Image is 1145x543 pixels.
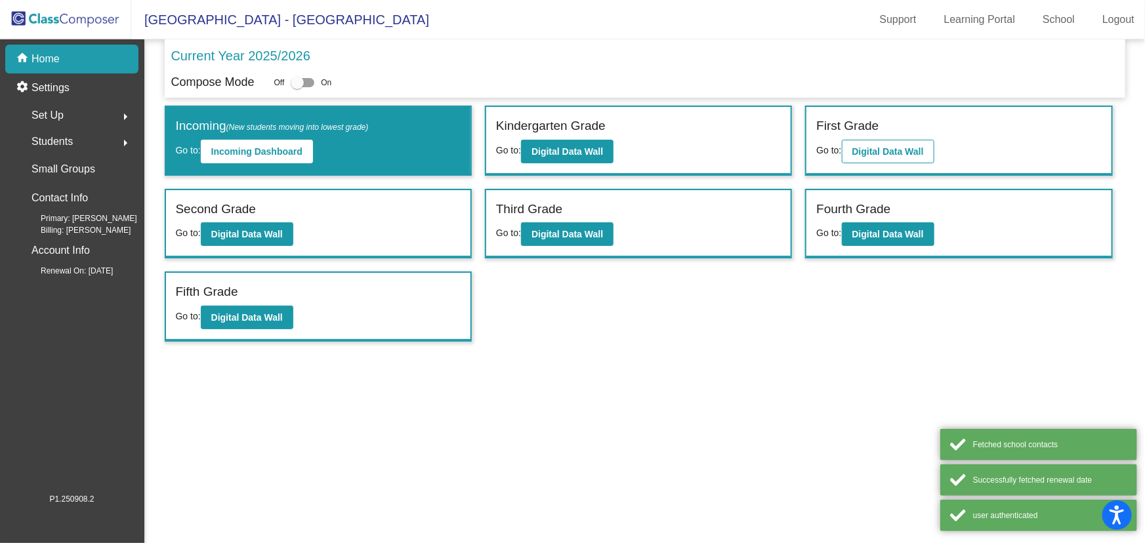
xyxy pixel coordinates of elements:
span: Set Up [31,106,64,125]
a: Logout [1092,9,1145,30]
b: Digital Data Wall [531,146,603,157]
b: Digital Data Wall [852,229,924,239]
span: Go to: [496,145,521,155]
button: Digital Data Wall [521,140,614,163]
span: Primary: [PERSON_NAME] [20,212,137,224]
span: [GEOGRAPHIC_DATA] - [GEOGRAPHIC_DATA] [131,9,429,30]
span: Go to: [176,228,201,238]
p: Contact Info [31,189,88,207]
span: Off [274,77,285,89]
b: Incoming Dashboard [211,146,302,157]
button: Digital Data Wall [201,222,293,246]
mat-icon: arrow_right [117,109,133,125]
span: Billing: [PERSON_NAME] [20,224,131,236]
a: Learning Portal [934,9,1026,30]
b: Digital Data Wall [211,229,283,239]
button: Digital Data Wall [521,222,614,246]
span: Students [31,132,73,151]
label: Fourth Grade [816,200,890,219]
label: Third Grade [496,200,562,219]
button: Digital Data Wall [201,306,293,329]
span: Go to: [496,228,521,238]
b: Digital Data Wall [852,146,924,157]
p: Home [31,51,60,67]
b: Digital Data Wall [211,312,283,323]
mat-icon: home [16,51,31,67]
a: School [1032,9,1085,30]
p: Current Year 2025/2026 [171,46,310,66]
p: Settings [31,80,70,96]
label: Incoming [176,117,369,136]
span: (New students moving into lowest grade) [226,123,369,132]
a: Support [869,9,927,30]
button: Digital Data Wall [842,222,934,246]
span: Go to: [176,311,201,321]
label: Kindergarten Grade [496,117,606,136]
span: Go to: [816,228,841,238]
b: Digital Data Wall [531,229,603,239]
label: Fifth Grade [176,283,238,302]
button: Digital Data Wall [842,140,934,163]
span: On [321,77,331,89]
label: Second Grade [176,200,257,219]
span: Go to: [816,145,841,155]
mat-icon: settings [16,80,31,96]
p: Small Groups [31,160,95,178]
span: Renewal On: [DATE] [20,265,113,277]
label: First Grade [816,117,879,136]
p: Account Info [31,241,90,260]
p: Compose Mode [171,73,255,91]
button: Incoming Dashboard [201,140,313,163]
mat-icon: arrow_right [117,135,133,151]
span: Go to: [176,145,201,155]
